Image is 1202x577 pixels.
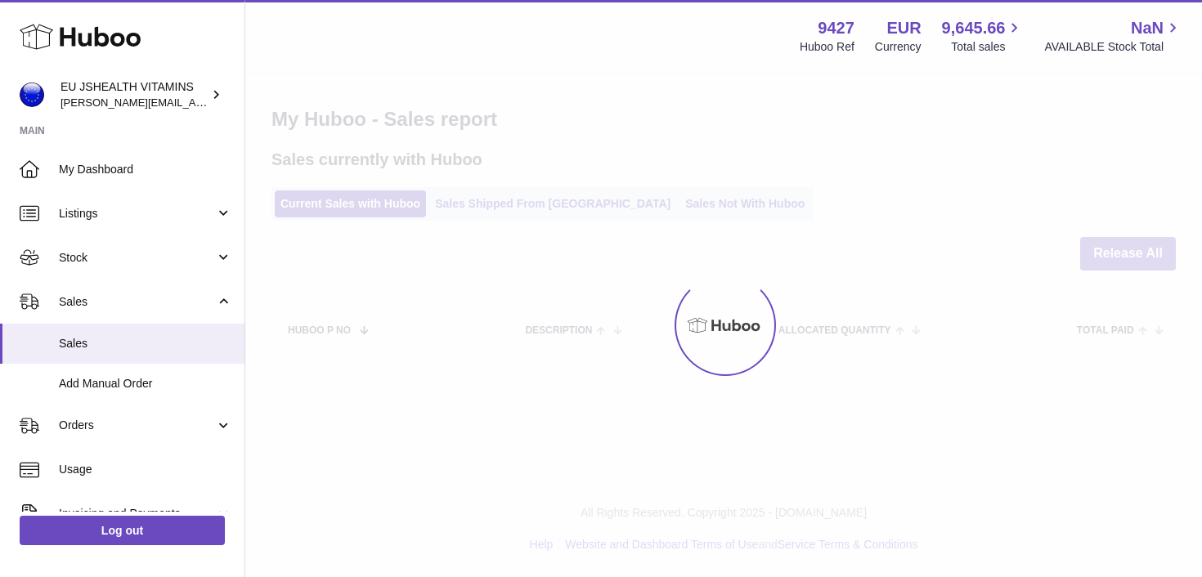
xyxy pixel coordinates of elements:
a: Log out [20,516,225,545]
div: EU JSHEALTH VITAMINS [61,79,208,110]
span: Add Manual Order [59,376,232,391]
span: Invoicing and Payments [59,506,215,521]
div: Currency [875,39,922,55]
a: 9,645.66 Total sales [942,17,1025,55]
strong: 9427 [818,17,854,39]
img: laura@jessicasepel.com [20,83,44,107]
span: Sales [59,294,215,310]
span: My Dashboard [59,162,232,177]
span: [PERSON_NAME][EMAIL_ADDRESS][DOMAIN_NAME] [61,96,328,109]
span: AVAILABLE Stock Total [1044,39,1182,55]
span: 9,645.66 [942,17,1006,39]
strong: EUR [886,17,921,39]
span: Usage [59,462,232,477]
span: Stock [59,250,215,266]
span: NaN [1131,17,1164,39]
span: Listings [59,206,215,221]
a: NaN AVAILABLE Stock Total [1044,17,1182,55]
span: Orders [59,418,215,433]
span: Sales [59,336,232,351]
span: Total sales [951,39,1024,55]
div: Huboo Ref [800,39,854,55]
